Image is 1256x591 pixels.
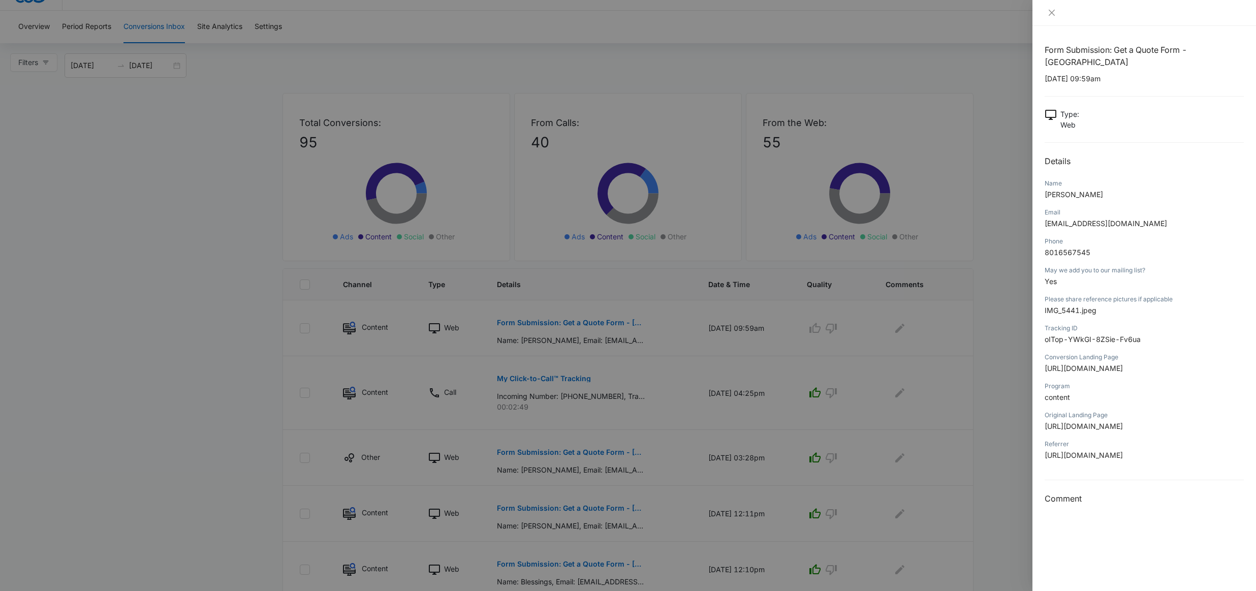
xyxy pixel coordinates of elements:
[1048,9,1056,17] span: close
[1045,492,1244,505] h3: Comment
[1060,119,1079,130] p: Web
[1045,364,1123,372] span: [URL][DOMAIN_NAME]
[1045,451,1123,459] span: [URL][DOMAIN_NAME]
[1045,306,1096,315] span: IMG_5441.jpeg
[1045,73,1244,84] p: [DATE] 09:59am
[1045,190,1103,199] span: [PERSON_NAME]
[1045,277,1057,286] span: Yes
[1045,8,1059,17] button: Close
[1045,208,1244,217] div: Email
[1045,335,1141,344] span: oITop-YWkGI-8ZSie-Fv6ua
[1045,237,1244,246] div: Phone
[1045,382,1244,391] div: Program
[1045,411,1244,420] div: Original Landing Page
[1045,393,1070,401] span: content
[1045,324,1244,333] div: Tracking ID
[1045,44,1244,68] h1: Form Submission: Get a Quote Form - [GEOGRAPHIC_DATA]
[1045,422,1123,430] span: [URL][DOMAIN_NAME]
[1060,109,1079,119] p: Type :
[1045,353,1244,362] div: Conversion Landing Page
[1045,295,1244,304] div: Please share reference pictures if applicable
[1045,440,1244,449] div: Referrer
[1045,266,1244,275] div: May we add you to our mailing list?
[1045,248,1090,257] span: 8016567545
[1045,179,1244,188] div: Name
[1045,155,1244,167] h2: Details
[1045,219,1167,228] span: [EMAIL_ADDRESS][DOMAIN_NAME]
